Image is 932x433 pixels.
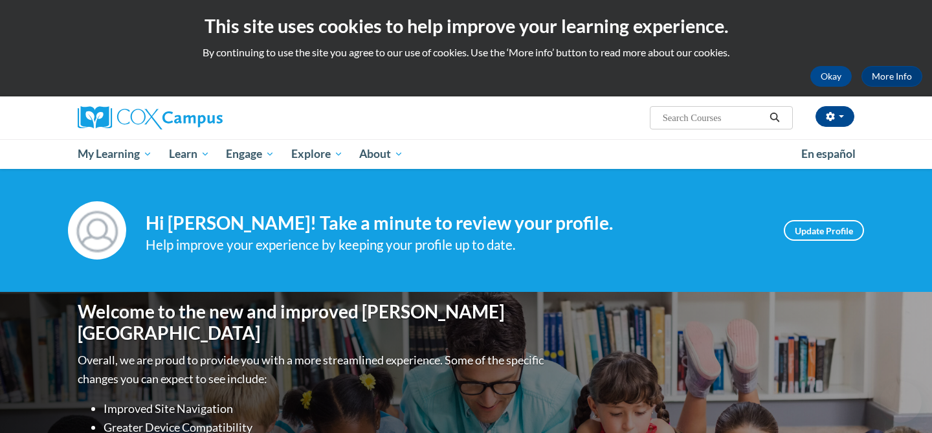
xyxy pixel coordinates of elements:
[78,351,547,388] p: Overall, we are proud to provide you with a more streamlined experience. Some of the specific cha...
[793,140,864,168] a: En español
[765,110,784,126] button: Search
[217,139,283,169] a: Engage
[861,66,922,87] a: More Info
[146,212,764,234] h4: Hi [PERSON_NAME]! Take a minute to review your profile.
[68,201,126,260] img: Profile Image
[283,139,351,169] a: Explore
[161,139,218,169] a: Learn
[78,146,152,162] span: My Learning
[169,146,210,162] span: Learn
[359,146,403,162] span: About
[146,234,764,256] div: Help improve your experience by keeping your profile up to date.
[880,381,922,423] iframe: Button to launch messaging window
[104,399,547,418] li: Improved Site Navigation
[226,146,274,162] span: Engage
[810,66,852,87] button: Okay
[10,13,922,39] h2: This site uses cookies to help improve your learning experience.
[291,146,343,162] span: Explore
[69,139,161,169] a: My Learning
[78,106,223,129] img: Cox Campus
[784,220,864,241] a: Update Profile
[801,147,856,161] span: En español
[10,45,922,60] p: By continuing to use the site you agree to our use of cookies. Use the ‘More info’ button to read...
[661,110,765,126] input: Search Courses
[815,106,854,127] button: Account Settings
[58,139,874,169] div: Main menu
[78,301,547,344] h1: Welcome to the new and improved [PERSON_NAME][GEOGRAPHIC_DATA]
[351,139,412,169] a: About
[78,106,324,129] a: Cox Campus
